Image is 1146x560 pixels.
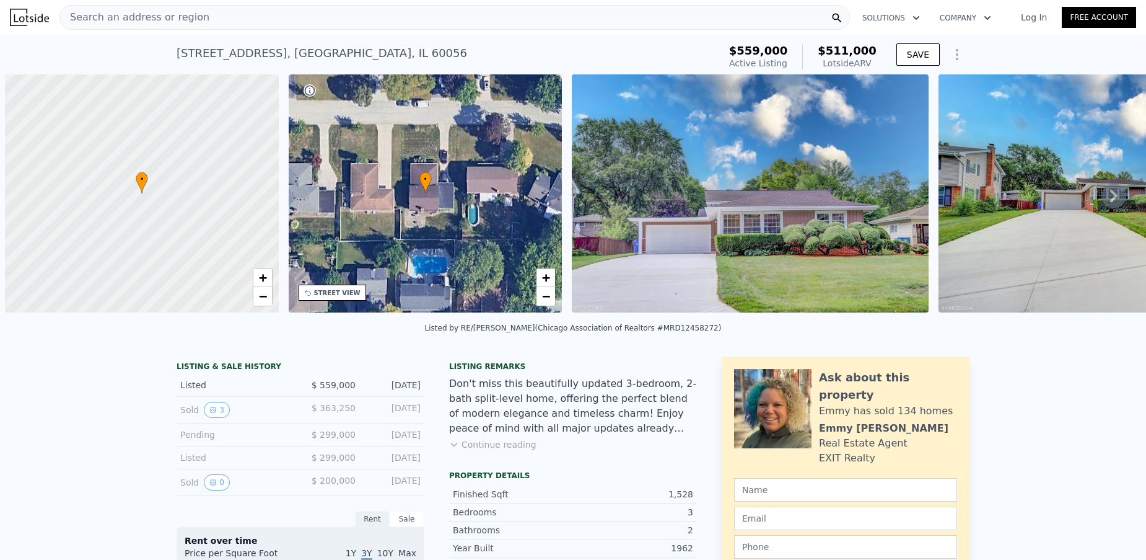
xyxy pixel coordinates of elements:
div: [DATE] [365,474,421,491]
div: • [136,172,148,193]
div: Lotside ARV [818,57,877,69]
div: Sold [180,474,291,491]
button: View historical data [204,474,230,491]
span: + [542,270,550,285]
input: Email [734,507,957,530]
div: [DATE] [365,429,421,441]
div: • [419,172,432,193]
div: Listed [180,379,291,391]
button: Show Options [945,42,969,67]
span: $ 200,000 [312,476,356,486]
a: Free Account [1062,7,1136,28]
span: $ 299,000 [312,430,356,440]
div: Ask about this property [819,369,957,404]
div: 2 [573,524,693,536]
input: Name [734,478,957,502]
div: LISTING & SALE HISTORY [177,362,424,374]
div: Bedrooms [453,506,573,518]
span: $559,000 [729,44,788,57]
div: Don't miss this beautifully updated 3-bedroom, 2-bath split-level home, offering the perfect blen... [449,376,697,436]
span: $ 559,000 [312,380,356,390]
div: Year Built [453,542,573,554]
div: Pending [180,429,291,441]
button: Solutions [852,7,930,29]
div: Listed by RE/[PERSON_NAME] (Chicago Association of Realtors #MRD12458272) [425,324,722,332]
span: 1Y [346,548,356,558]
button: View historical data [204,402,230,418]
div: STREET VIEW [314,288,361,298]
span: − [258,288,266,304]
span: $ 299,000 [312,453,356,463]
div: Listed [180,451,291,464]
span: • [136,174,148,185]
span: − [542,288,550,304]
a: Zoom out [253,287,272,306]
div: Finished Sqft [453,488,573,500]
div: 1,528 [573,488,693,500]
div: Property details [449,471,697,481]
div: Emmy has sold 134 homes [819,404,953,419]
img: Lotside [10,9,49,26]
a: Zoom in [253,269,272,287]
span: Active Listing [729,58,787,68]
img: Sale: 167616396 Parcel: 23701917 [572,74,929,313]
button: Company [930,7,1001,29]
div: [STREET_ADDRESS] , [GEOGRAPHIC_DATA] , IL 60056 [177,45,467,62]
a: Zoom in [536,269,555,287]
div: Rent over time [185,535,416,547]
div: Sold [180,402,291,418]
div: [DATE] [365,451,421,464]
a: Log In [1006,11,1062,24]
input: Phone [734,535,957,559]
div: EXIT Realty [819,451,875,466]
div: [DATE] [365,379,421,391]
div: 1962 [573,542,693,554]
span: 10Y [377,548,393,558]
div: Sale [390,511,424,527]
div: [DATE] [365,402,421,418]
span: • [419,174,432,185]
span: $ 363,250 [312,403,356,413]
span: Search an address or region [60,10,209,25]
div: Listing remarks [449,362,697,371]
button: SAVE [896,43,940,66]
div: Emmy [PERSON_NAME] [819,421,948,436]
a: Zoom out [536,287,555,306]
div: Bathrooms [453,524,573,536]
div: Real Estate Agent [819,436,908,451]
span: Max [398,548,416,558]
span: + [258,270,266,285]
div: Rent [355,511,390,527]
button: Continue reading [449,438,536,451]
span: $511,000 [818,44,877,57]
div: 3 [573,506,693,518]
